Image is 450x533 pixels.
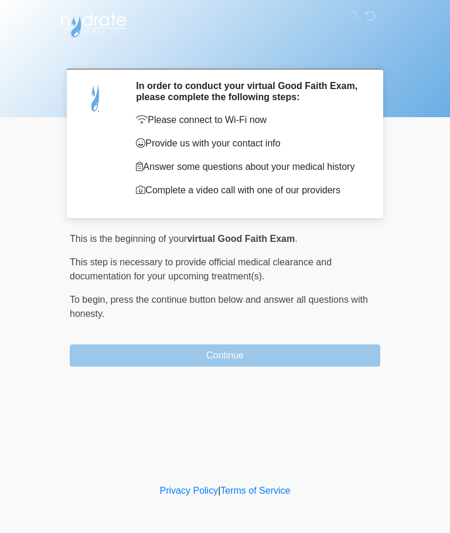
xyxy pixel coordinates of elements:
p: Answer some questions about your medical history [136,160,363,174]
span: This is the beginning of your [70,234,187,244]
a: Privacy Policy [160,486,219,496]
p: Please connect to Wi-Fi now [136,113,363,127]
img: Hydrate IV Bar - Scottsdale Logo [58,9,128,38]
span: To begin, [70,295,110,305]
h1: ‎ ‎ ‎ [61,42,389,64]
img: Agent Avatar [79,80,114,115]
p: Provide us with your contact info [136,136,363,151]
strong: virtual Good Faith Exam [187,234,295,244]
p: Complete a video call with one of our providers [136,183,363,197]
a: | [218,486,220,496]
h2: In order to conduct your virtual Good Faith Exam, please complete the following steps: [136,80,363,102]
button: Continue [70,344,380,367]
span: press the continue button below and answer all questions with honesty. [70,295,368,319]
a: Terms of Service [220,486,290,496]
span: This step is necessary to provide official medical clearance and documentation for your upcoming ... [70,257,332,281]
span: . [295,234,297,244]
